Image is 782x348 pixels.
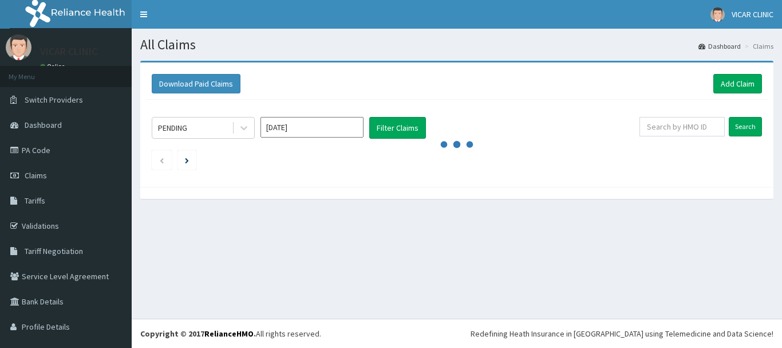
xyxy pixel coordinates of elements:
[742,41,773,51] li: Claims
[729,117,762,136] input: Search
[40,46,97,57] p: VICAR CLINIC
[158,122,187,134] div: PENDING
[710,7,725,22] img: User Image
[25,195,45,206] span: Tariffs
[159,155,164,165] a: Previous page
[25,120,62,130] span: Dashboard
[25,170,47,181] span: Claims
[732,9,773,19] span: VICAR CLINIC
[132,319,782,348] footer: All rights reserved.
[204,329,254,339] a: RelianceHMO
[25,95,83,105] span: Switch Providers
[25,246,83,256] span: Tariff Negotiation
[440,127,474,162] svg: audio-loading
[152,74,240,93] button: Download Paid Claims
[140,37,773,52] h1: All Claims
[140,329,256,339] strong: Copyright © 2017 .
[369,117,426,139] button: Filter Claims
[713,74,762,93] a: Add Claim
[698,41,741,51] a: Dashboard
[6,34,31,60] img: User Image
[471,328,773,339] div: Redefining Heath Insurance in [GEOGRAPHIC_DATA] using Telemedicine and Data Science!
[639,117,725,136] input: Search by HMO ID
[185,155,189,165] a: Next page
[40,62,68,71] a: Online
[260,117,364,138] input: Select Month and Year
